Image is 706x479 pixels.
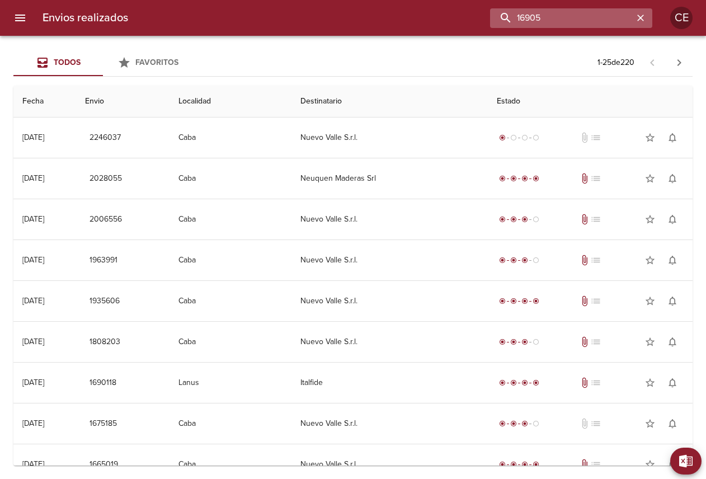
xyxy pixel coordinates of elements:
span: No tiene pedido asociado [590,459,601,470]
div: [DATE] [22,419,44,428]
td: Italfide [291,363,488,403]
div: [DATE] [22,459,44,469]
span: radio_button_checked [521,379,528,386]
button: 1935606 [85,291,124,312]
span: Todos [54,58,81,67]
span: No tiene documentos adjuntos [579,418,590,429]
input: buscar [490,8,633,28]
button: 2028055 [85,168,126,189]
span: radio_button_checked [499,420,506,427]
span: 2246037 [90,131,121,145]
button: 1690118 [85,373,121,393]
span: star_border [644,214,656,225]
button: 1675185 [85,414,121,434]
span: Tiene documentos adjuntos [579,214,590,225]
div: En viaje [497,418,542,429]
span: Tiene documentos adjuntos [579,377,590,388]
span: 1675185 [90,417,117,431]
button: 2246037 [85,128,125,148]
div: [DATE] [22,337,44,346]
span: notifications_none [667,255,678,266]
span: Pagina siguiente [666,49,693,76]
button: 1963991 [85,250,122,271]
th: Envio [76,86,170,118]
span: radio_button_checked [533,298,539,304]
div: Abrir información de usuario [670,7,693,29]
span: radio_button_checked [510,420,517,427]
td: Caba [170,403,291,444]
button: Agregar a favoritos [639,372,661,394]
span: No tiene pedido asociado [590,418,601,429]
button: 1808203 [85,332,125,353]
span: radio_button_checked [499,134,506,141]
div: Entregado [497,459,542,470]
td: Nuevo Valle S.r.l. [291,322,488,362]
td: Caba [170,240,291,280]
span: Tiene documentos adjuntos [579,295,590,307]
span: star_border [644,295,656,307]
span: star_border [644,132,656,143]
button: Activar notificaciones [661,331,684,353]
span: notifications_none [667,173,678,184]
span: radio_button_checked [510,257,517,264]
span: No tiene documentos adjuntos [579,132,590,143]
span: radio_button_checked [499,339,506,345]
span: star_border [644,255,656,266]
td: Nuevo Valle S.r.l. [291,403,488,444]
span: radio_button_unchecked [533,216,539,223]
span: Tiene documentos adjuntos [579,255,590,266]
div: [DATE] [22,255,44,265]
td: Nuevo Valle S.r.l. [291,118,488,158]
span: radio_button_checked [499,175,506,182]
span: radio_button_checked [499,257,506,264]
span: radio_button_checked [499,379,506,386]
span: Tiene documentos adjuntos [579,173,590,184]
button: Agregar a favoritos [639,412,661,435]
span: star_border [644,459,656,470]
span: Favoritos [135,58,178,67]
span: radio_button_checked [521,257,528,264]
td: Caba [170,281,291,321]
span: No tiene pedido asociado [590,295,601,307]
span: 1935606 [90,294,120,308]
span: No tiene pedido asociado [590,255,601,266]
button: Agregar a favoritos [639,167,661,190]
div: Entregado [497,173,542,184]
button: Activar notificaciones [661,249,684,271]
span: radio_button_checked [510,175,517,182]
button: 2006556 [85,209,126,230]
span: radio_button_checked [510,298,517,304]
td: Nuevo Valle S.r.l. [291,240,488,280]
span: No tiene pedido asociado [590,336,601,347]
span: radio_button_unchecked [533,134,539,141]
div: [DATE] [22,173,44,183]
span: star_border [644,336,656,347]
span: 2006556 [90,213,122,227]
span: radio_button_unchecked [521,134,528,141]
span: notifications_none [667,214,678,225]
div: En viaje [497,255,542,266]
button: Agregar a favoritos [639,290,661,312]
div: [DATE] [22,378,44,387]
span: radio_button_checked [510,461,517,468]
button: Activar notificaciones [661,208,684,231]
div: Entregado [497,377,542,388]
span: radio_button_checked [521,175,528,182]
span: radio_button_checked [499,298,506,304]
span: radio_button_checked [510,216,517,223]
span: star_border [644,377,656,388]
button: Activar notificaciones [661,290,684,312]
button: Agregar a favoritos [639,126,661,149]
div: [DATE] [22,296,44,306]
p: 1 - 25 de 220 [597,57,634,68]
span: 2028055 [90,172,122,186]
div: En viaje [497,336,542,347]
button: Exportar Excel [670,448,702,475]
span: 1963991 [90,253,117,267]
span: radio_button_unchecked [533,420,539,427]
span: star_border [644,418,656,429]
span: radio_button_checked [533,461,539,468]
th: Fecha [13,86,76,118]
button: Agregar a favoritos [639,208,661,231]
button: Agregar a favoritos [639,453,661,476]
